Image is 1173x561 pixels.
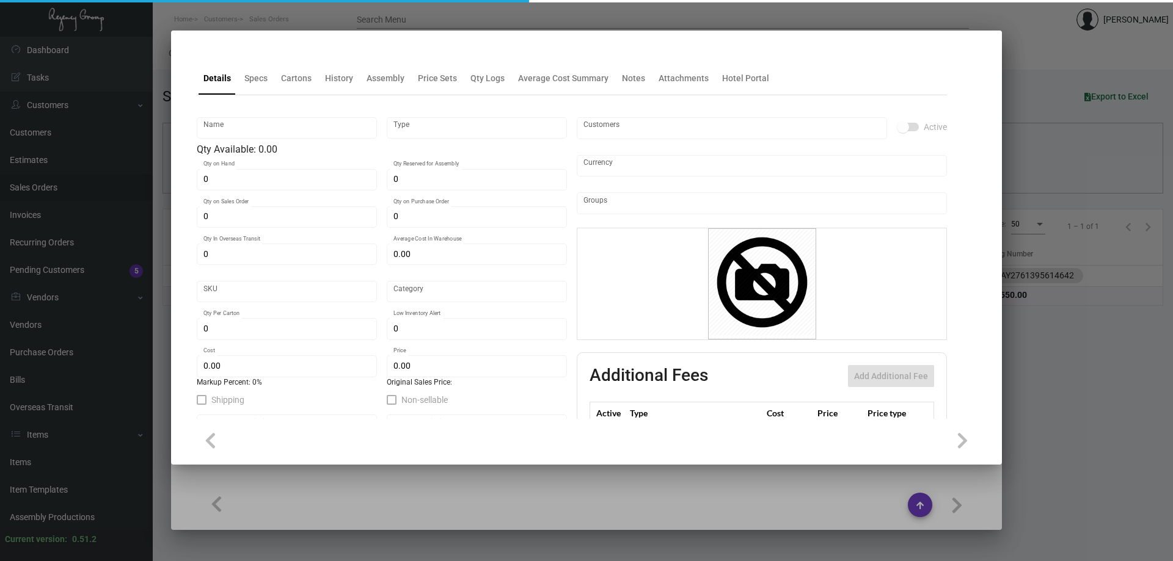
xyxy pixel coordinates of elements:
[848,365,934,387] button: Add Additional Fee
[203,72,231,85] div: Details
[764,402,814,424] th: Cost
[590,402,627,424] th: Active
[72,533,97,546] div: 0.51.2
[722,72,769,85] div: Hotel Portal
[924,120,947,134] span: Active
[197,142,567,157] div: Qty Available: 0.00
[281,72,312,85] div: Cartons
[854,371,928,381] span: Add Additional Fee
[470,72,505,85] div: Qty Logs
[518,72,608,85] div: Average Cost Summary
[401,393,448,407] span: Non-sellable
[864,402,919,424] th: Price type
[5,533,67,546] div: Current version:
[659,72,709,85] div: Attachments
[244,72,268,85] div: Specs
[814,402,864,424] th: Price
[325,72,353,85] div: History
[627,402,764,424] th: Type
[622,72,645,85] div: Notes
[211,393,244,407] span: Shipping
[590,365,708,387] h2: Additional Fees
[418,72,457,85] div: Price Sets
[583,198,941,208] input: Add new..
[583,123,881,133] input: Add new..
[367,72,404,85] div: Assembly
